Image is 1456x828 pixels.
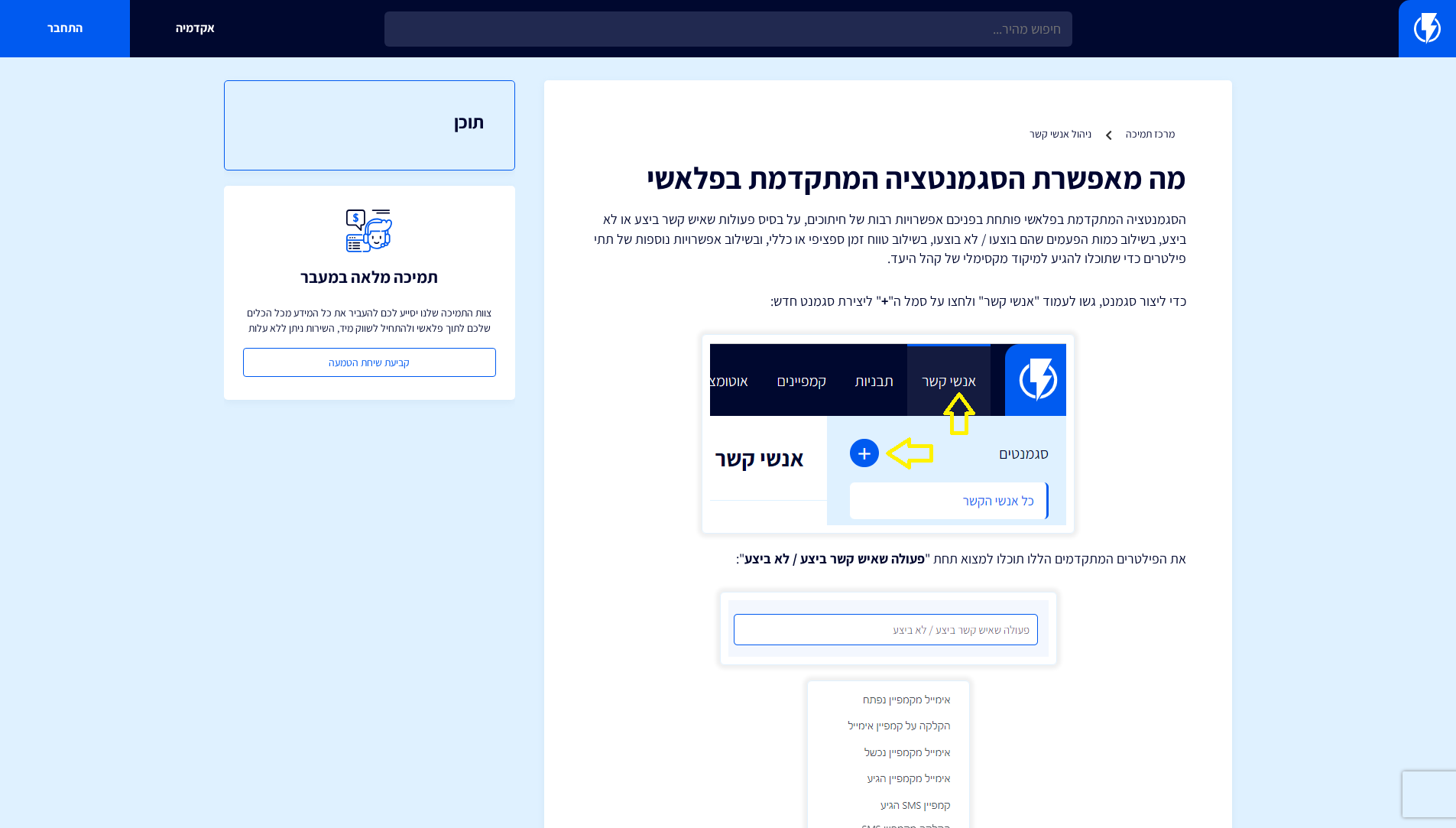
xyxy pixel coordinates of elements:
input: חיפוש מהיר... [384,11,1072,47]
a: מרכז תמיכה [1126,127,1175,141]
a: קביעת שיחת הטמעה [243,348,496,377]
strong: + [881,292,888,310]
h1: מה מאפשרת הסגמנטציה המתקדמת בפלאשי [590,161,1186,194]
p: כדי ליצור סגמנט, גשו לעמוד "אנשי קשר" ולחצו על סמל ה" " ליצירת סגמנט חדש: [590,291,1186,311]
p: הסגמנטציה המתקדמת בפלאשי פותחת בפניכם אפשרויות רבות של חיתוכים, על בסיס פעולות שאיש קשר ביצע או ל... [590,209,1186,268]
strong: פעולה שאיש קשר ביצע / לא ביצע [744,550,925,567]
p: צוות התמיכה שלנו יסייע לכם להעביר את כל המידע מכל הכלים שלכם לתוך פלאשי ולהתחיל לשווק מיד, השירות... [243,305,496,336]
h3: תוכן [255,112,484,132]
p: את הפילטרים המתקדמים הללו תוכלו למצוא תחת " ": [590,549,1186,569]
a: ניהול אנשי קשר [1030,127,1091,141]
h3: תמיכה מלאה במעבר [300,268,438,286]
